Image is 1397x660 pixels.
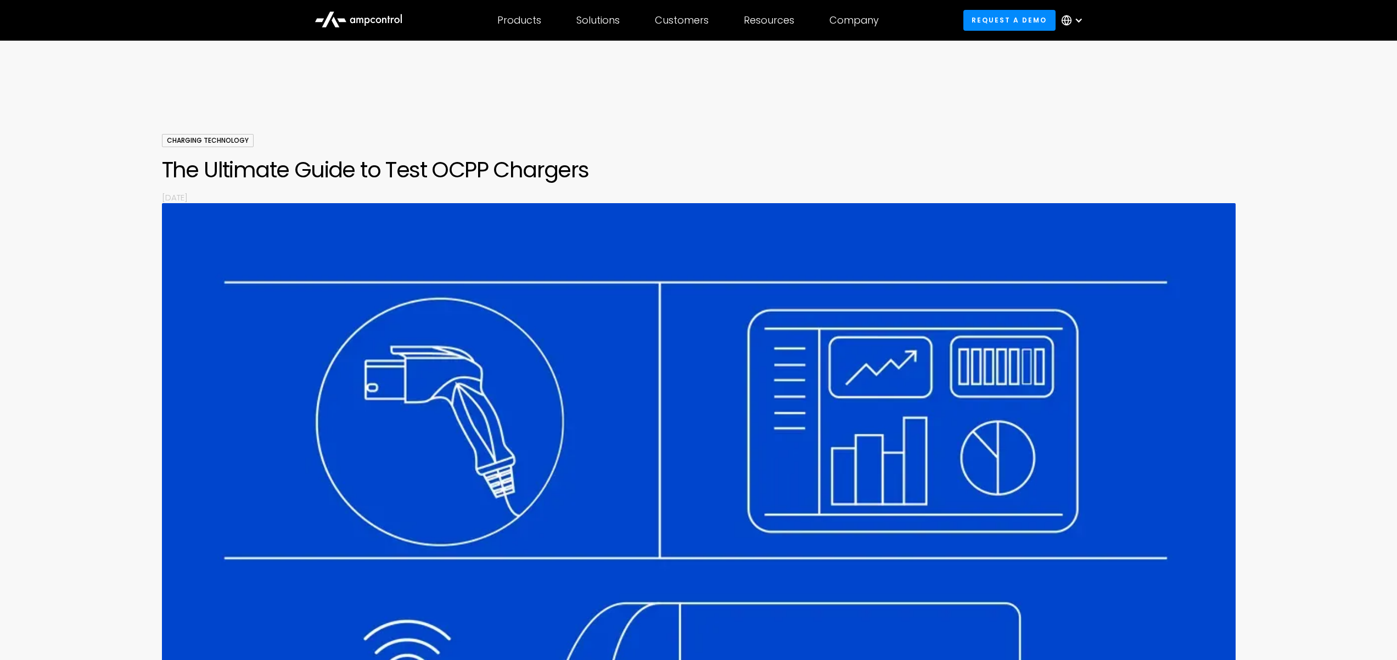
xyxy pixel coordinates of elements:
div: Products [497,14,541,26]
p: [DATE] [162,192,1236,203]
div: Charging Technology [162,134,254,147]
div: Company [829,14,879,26]
div: Resources [744,14,794,26]
div: Solutions [576,14,620,26]
div: Customers [655,14,709,26]
a: Request a demo [963,10,1056,30]
h1: The Ultimate Guide to Test OCPP Chargers [162,156,1236,183]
